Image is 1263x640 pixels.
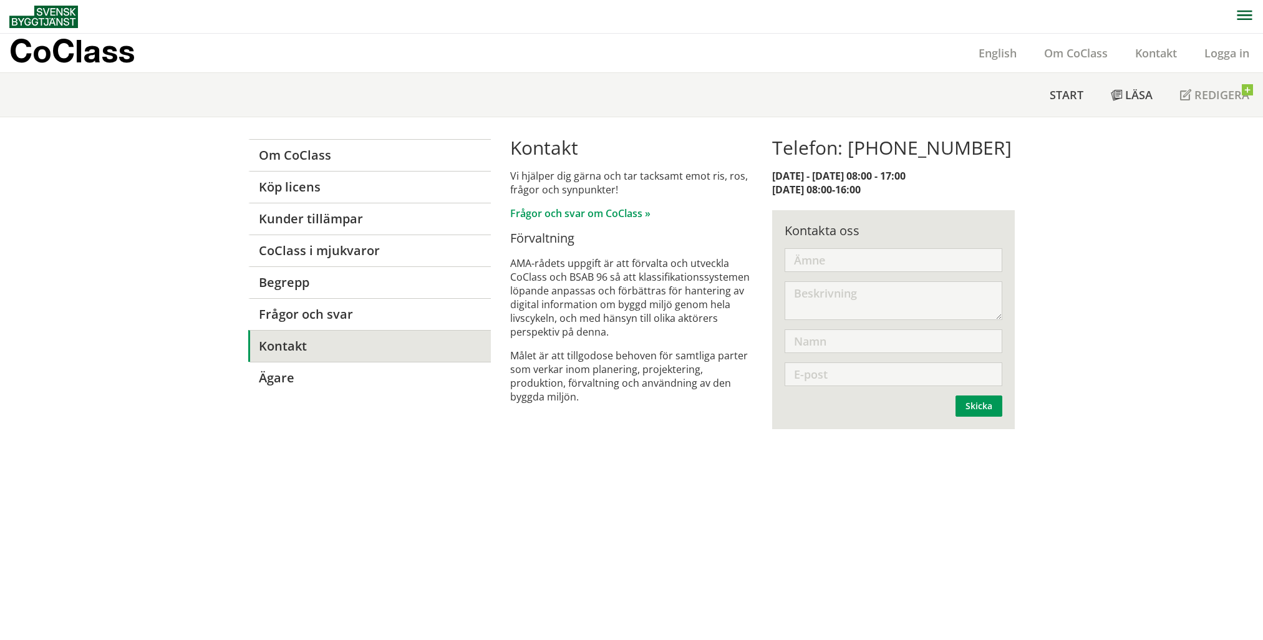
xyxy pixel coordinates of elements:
[248,330,491,362] a: Kontakt
[1050,87,1083,102] span: Start
[1125,87,1153,102] span: Läsa
[1097,73,1166,117] a: Läsa
[248,298,491,330] a: Frågor och svar
[248,362,491,394] a: Ägare
[1036,73,1097,117] a: Start
[248,171,491,203] a: Köp licens
[9,44,135,58] p: CoClass
[248,235,491,266] a: CoClass i mjukvaror
[248,139,491,171] a: Om CoClass
[1121,46,1191,61] a: Kontakt
[785,362,1002,386] input: E-post
[510,349,753,404] p: Målet är att tillgodose behoven för samtliga parter som verkar inom planering, projektering, prod...
[1191,46,1263,61] a: Logga in
[772,137,1015,159] h1: Telefon: [PHONE_NUMBER]
[772,169,906,196] strong: [DATE] - [DATE] 08:00 - 17:00 [DATE] 08:00-16:00
[956,395,1002,417] button: Skicka
[9,6,78,28] img: Svensk Byggtjänst
[248,266,491,298] a: Begrepp
[1030,46,1121,61] a: Om CoClass
[785,248,1002,272] input: Ämne
[785,329,1002,353] input: Namn
[785,223,1002,239] div: Kontakta oss
[965,46,1030,61] a: English
[510,256,753,339] p: AMA-rådets uppgift är att förvalta och utveckla CoClass och BSAB 96 så att klassifikationssysteme...
[510,206,651,220] a: Frågor och svar om CoClass »
[510,169,753,196] p: Vi hjälper dig gärna och tar tacksamt emot ris, ros, frågor och synpunkter!
[510,230,753,246] h4: Förvaltning
[248,203,491,235] a: Kunder tillämpar
[510,137,753,159] h1: Kontakt
[9,34,162,72] a: CoClass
